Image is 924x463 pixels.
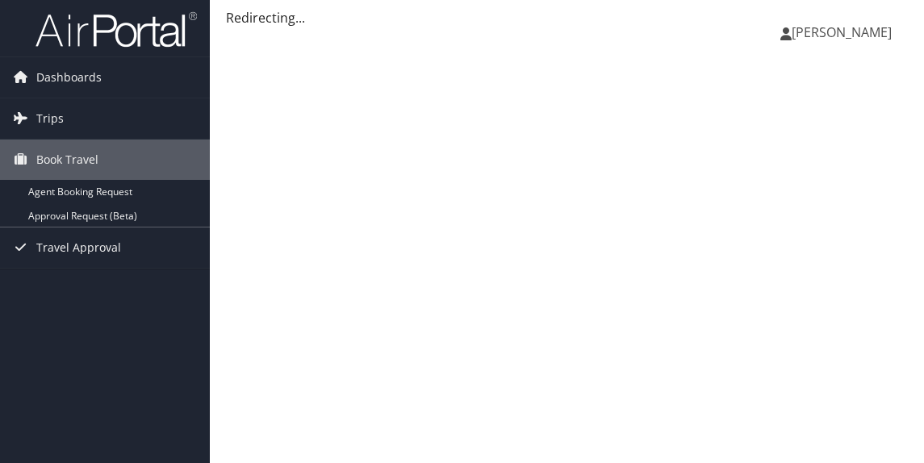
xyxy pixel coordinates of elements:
a: [PERSON_NAME] [780,8,908,56]
span: Book Travel [36,140,98,180]
span: [PERSON_NAME] [792,23,892,41]
span: Dashboards [36,57,102,98]
span: Trips [36,98,64,139]
div: Redirecting... [226,8,908,27]
img: airportal-logo.png [36,10,197,48]
span: Travel Approval [36,227,121,268]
